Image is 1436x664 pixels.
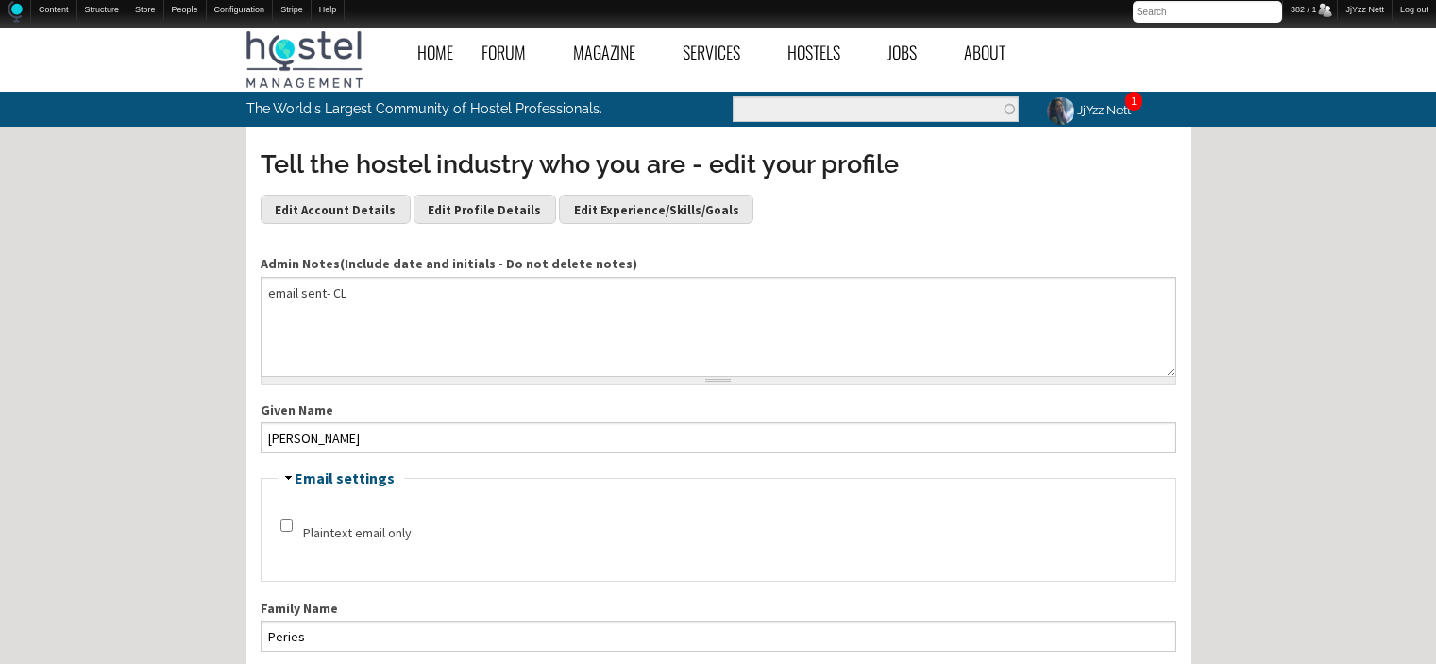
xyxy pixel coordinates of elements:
[414,195,556,223] a: Edit Profile Details
[261,599,1176,619] label: Family Name
[8,1,23,23] img: Home
[261,146,1176,182] h3: Tell the hostel industry who you are - edit your profile
[467,31,559,74] a: Forum
[403,31,467,74] a: Home
[1044,94,1077,128] img: JjYzz Nett's picture
[733,96,1019,122] input: Enter the terms you wish to search for.
[1131,94,1137,108] a: 1
[1033,92,1142,128] a: JjYzz Nett
[559,31,668,74] a: Magazine
[873,31,950,74] a: Jobs
[303,523,412,543] label: Plaintext email only
[261,400,1176,420] label: Given Name
[773,31,873,74] a: Hostels
[295,468,395,487] a: Email settings
[261,254,1176,274] label: Admin Notes(Include date and initials - Do not delete notes)
[280,519,293,532] input: Check this option if you do not wish to receive email messages with graphics and styles.
[668,31,773,74] a: Services
[559,195,753,223] a: Edit Experience/Skills/Goals
[1133,1,1282,23] input: Search
[246,92,640,126] p: The World's Largest Community of Hostel Professionals.
[261,277,1176,377] textarea: email sent- CL
[246,31,363,88] img: Hostel Management Home
[261,195,411,223] a: Edit Account Details
[950,31,1039,74] a: About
